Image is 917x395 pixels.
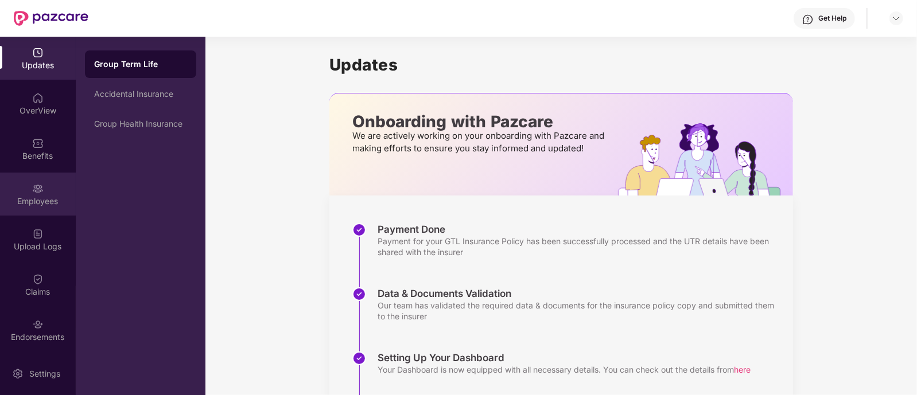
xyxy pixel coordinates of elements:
[618,123,793,195] img: hrOnboarding
[352,130,608,155] p: We are actively working on your onboarding with Pazcare and making efforts to ensure you stay inf...
[352,223,366,237] img: svg+xml;base64,PHN2ZyBpZD0iU3RlcC1Eb25lLTMyeDMyIiB4bWxucz0iaHR0cDovL3d3dy53My5vcmcvMjAwMC9zdmciIH...
[329,55,793,75] h1: Updates
[12,368,24,380] img: svg+xml;base64,PHN2ZyBpZD0iU2V0dGluZy0yMHgyMCIgeG1sbnM9Imh0dHA6Ly93d3cudzMub3JnLzIwMDAvc3ZnIiB3aW...
[32,319,44,330] img: svg+xml;base64,PHN2ZyBpZD0iRW5kb3JzZW1lbnRzIiB4bWxucz0iaHR0cDovL3d3dy53My5vcmcvMjAwMC9zdmciIHdpZH...
[32,47,44,58] img: svg+xml;base64,PHN2ZyBpZD0iVXBkYXRlZCIgeG1sbnM9Imh0dHA6Ly93d3cudzMub3JnLzIwMDAvc3ZnIiB3aWR0aD0iMj...
[32,138,44,149] img: svg+xml;base64,PHN2ZyBpZD0iQmVuZWZpdHMiIHhtbG5zPSJodHRwOi8vd3d3LnczLm9yZy8yMDAwL3N2ZyIgd2lkdGg9Ij...
[892,14,901,23] img: svg+xml;base64,PHN2ZyBpZD0iRHJvcGRvd24tMzJ4MzIiIHhtbG5zPSJodHRwOi8vd3d3LnczLm9yZy8yMDAwL3N2ZyIgd2...
[352,116,608,127] p: Onboarding with Pazcare
[352,287,366,301] img: svg+xml;base64,PHN2ZyBpZD0iU3RlcC1Eb25lLTMyeDMyIiB4bWxucz0iaHR0cDovL3d3dy53My5vcmcvMjAwMC9zdmciIH...
[32,183,44,194] img: svg+xml;base64,PHN2ZyBpZD0iRW1wbG95ZWVzIiB4bWxucz0iaHR0cDovL3d3dy53My5vcmcvMjAwMC9zdmciIHdpZHRoPS...
[352,351,366,365] img: svg+xml;base64,PHN2ZyBpZD0iU3RlcC1Eb25lLTMyeDMyIiB4bWxucz0iaHR0cDovL3d3dy53My5vcmcvMjAwMC9zdmciIH...
[378,236,782,257] div: Payment for your GTL Insurance Policy has been successfully processed and the UTR details have be...
[378,351,751,364] div: Setting Up Your Dashboard
[378,287,782,300] div: Data & Documents Validation
[378,223,782,236] div: Payment Done
[378,300,782,322] div: Our team has validated the required data & documents for the insurance policy copy and submitted ...
[734,365,751,374] span: here
[378,364,751,375] div: Your Dashboard is now equipped with all necessary details. You can check out the details from
[14,11,88,26] img: New Pazcare Logo
[94,119,187,128] div: Group Health Insurance
[94,58,187,70] div: Group Term Life
[802,14,814,25] img: svg+xml;base64,PHN2ZyBpZD0iSGVscC0zMngzMiIgeG1sbnM9Imh0dHA6Ly93d3cudzMub3JnLzIwMDAvc3ZnIiB3aWR0aD...
[32,92,44,104] img: svg+xml;base64,PHN2ZyBpZD0iSG9tZSIgeG1sbnM9Imh0dHA6Ly93d3cudzMub3JnLzIwMDAvc3ZnIiB3aWR0aD0iMjAiIG...
[818,14,846,23] div: Get Help
[26,368,64,380] div: Settings
[32,228,44,240] img: svg+xml;base64,PHN2ZyBpZD0iVXBsb2FkX0xvZ3MiIGRhdGEtbmFtZT0iVXBsb2FkIExvZ3MiIHhtbG5zPSJodHRwOi8vd3...
[32,273,44,285] img: svg+xml;base64,PHN2ZyBpZD0iQ2xhaW0iIHhtbG5zPSJodHRwOi8vd3d3LnczLm9yZy8yMDAwL3N2ZyIgd2lkdGg9IjIwIi...
[94,89,187,99] div: Accidental Insurance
